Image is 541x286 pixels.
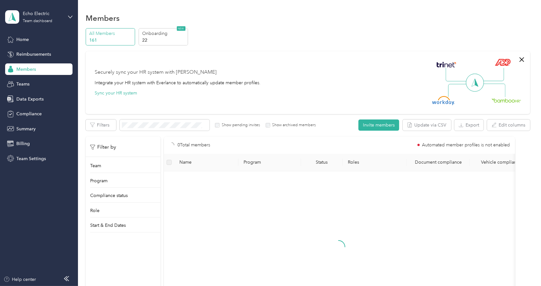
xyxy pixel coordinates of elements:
th: Name [174,154,238,171]
p: Onboarding [142,30,186,37]
label: Show archived members [270,122,316,128]
p: 161 [90,37,133,44]
th: Program [238,154,301,171]
span: Data Exports [16,96,44,102]
button: Export [454,119,484,131]
p: 22 [142,37,186,44]
button: Update via CSV [403,119,451,131]
span: Team Settings [16,155,46,162]
th: Roles [343,154,407,171]
span: Teams [16,81,30,87]
button: Sync your HR system [95,90,137,96]
img: Line Right Up [482,68,504,81]
span: NEW [177,26,185,31]
div: Team dashboard [23,19,52,23]
iframe: Everlance-gr Chat Button Frame [505,250,541,286]
img: BambooHR [492,98,521,102]
img: Trinet [435,60,458,69]
div: Integrate your HR system with Everlance to automatically update member profiles. [95,79,261,86]
p: All Members [90,30,133,37]
img: Line Right Down [483,84,505,97]
p: Filter by [90,143,116,151]
p: Team [90,162,101,169]
div: Echo Electric [23,10,63,17]
p: Start & End Dates [90,222,126,229]
div: Document compliance [412,159,465,165]
img: Line Left Down [448,84,470,97]
h1: Members [86,15,120,21]
span: Home [16,36,29,43]
p: Role [90,207,99,214]
img: ADP [495,59,511,66]
div: Vehicle compliance [475,159,528,165]
th: Status [301,154,343,171]
span: Automated member profiles is not enabled [422,143,510,147]
button: Filters [86,119,116,131]
p: Compliance status [90,192,128,199]
button: Invite members [358,119,399,131]
span: Name [179,159,233,165]
span: Compliance [16,110,42,117]
label: Show pending invites [219,122,260,128]
span: Billing [16,140,30,147]
img: Workday [432,96,455,105]
p: Program [90,177,107,184]
button: Help center [4,276,36,283]
span: Summary [16,126,36,132]
p: 0 Total members [177,142,210,149]
span: Reimbursements [16,51,51,58]
button: Edit columns [487,119,530,131]
img: Line Left Up [446,68,468,82]
div: Securely sync your HR system with [PERSON_NAME] [95,69,217,76]
span: Members [16,66,36,73]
